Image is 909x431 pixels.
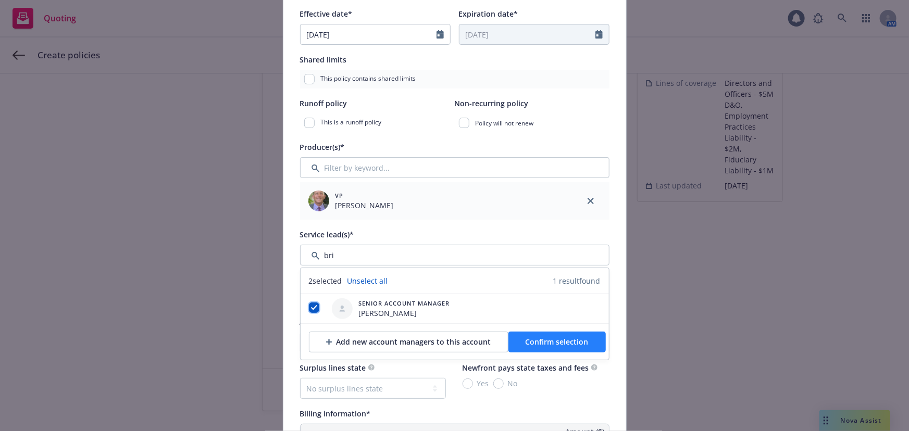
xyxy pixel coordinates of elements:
[335,200,394,211] span: [PERSON_NAME]
[493,378,504,389] input: No
[300,142,345,152] span: Producer(s)*
[463,378,473,389] input: Yes
[595,30,603,39] svg: Calendar
[300,230,354,239] span: Service lead(s)*
[309,275,342,286] span: 2 selected
[437,30,444,39] svg: Calendar
[300,55,347,65] span: Shared limits
[459,24,595,44] input: MM/DD/YYYY
[301,24,437,44] input: MM/DD/YYYY
[553,275,601,286] span: 1 result found
[359,299,450,308] span: Senior Account Manager
[300,363,366,373] span: Surplus lines state
[459,9,518,19] span: Expiration date*
[463,363,589,373] span: Newfront pays state taxes and fees
[300,113,455,132] div: This is a runoff policy
[508,332,606,352] button: Confirm selection
[308,191,329,211] img: employee photo
[300,245,609,265] input: Filter by keyword...
[359,308,450,319] span: [PERSON_NAME]
[300,98,347,108] span: Runoff policy
[508,378,518,389] span: No
[347,275,388,286] a: Unselect all
[300,157,609,178] input: Filter by keyword...
[300,9,353,19] span: Effective date*
[326,332,491,352] div: Add new account managers to this account
[300,70,609,88] div: This policy contains shared limits
[300,409,371,419] span: Billing information*
[455,113,609,132] div: Policy will not renew
[526,337,589,347] span: Confirm selection
[477,378,489,389] span: Yes
[584,195,597,207] a: close
[309,332,508,352] button: Add new account managers to this account
[335,191,394,200] span: VP
[455,98,529,108] span: Non-recurring policy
